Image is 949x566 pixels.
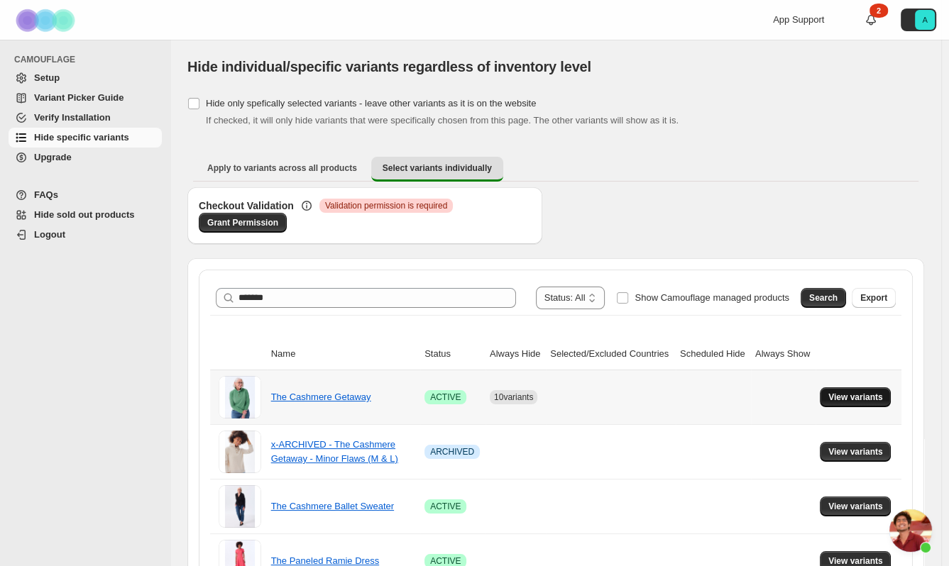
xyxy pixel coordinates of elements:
span: Setup [34,72,60,83]
span: ARCHIVED [430,446,474,457]
img: Camouflage [11,1,82,40]
a: Setup [9,68,162,88]
h3: Checkout Validation [199,199,294,213]
th: Name [267,338,420,370]
button: Select variants individually [371,157,503,182]
span: Upgrade [34,152,72,162]
span: Avatar with initials A [915,10,935,30]
th: Scheduled Hide [676,338,751,370]
span: View variants [828,446,883,457]
a: Logout [9,225,162,245]
th: Always Hide [486,338,546,370]
a: Upgrade [9,148,162,167]
a: Hide specific variants [9,128,162,148]
span: Search [809,292,838,304]
button: Search [801,288,846,308]
a: 2 [864,13,878,27]
a: Variant Picker Guide [9,88,162,108]
a: x-ARCHIVED - The Cashmere Getaway - Minor Flaws (M & L) [271,439,398,464]
span: Logout [34,229,65,240]
button: View variants [820,387,892,407]
a: The Cashmere Getaway [271,392,371,402]
span: 10 variants [494,392,533,402]
span: Hide only spefically selected variants - leave other variants as it is on the website [206,98,536,109]
a: Hide sold out products [9,205,162,225]
span: View variants [828,392,883,403]
th: Always Show [751,338,816,370]
span: CAMOUFLAGE [14,54,163,65]
span: ACTIVE [430,501,461,512]
th: Status [420,338,486,370]
a: The Cashmere Ballet Sweater [271,501,394,511]
span: If checked, it will only hide variants that were specifically chosen from this page. The other va... [206,115,679,126]
button: Apply to variants across all products [196,157,368,179]
button: Avatar with initials A [901,9,936,31]
span: View variants [828,501,883,512]
span: Export [860,292,887,304]
div: 2 [870,4,888,18]
button: Export [852,288,896,308]
div: Open chat [889,509,932,552]
th: Selected/Excluded Countries [546,338,676,370]
span: Variant Picker Guide [34,92,124,103]
span: Grant Permission [207,217,278,228]
a: Grant Permission [199,213,287,233]
button: View variants [820,442,892,462]
a: The Paneled Ramie Dress [271,555,379,566]
text: A [922,16,928,24]
span: FAQs [34,189,58,200]
a: Verify Installation [9,108,162,128]
span: ACTIVE [430,392,461,403]
a: FAQs [9,185,162,205]
span: Apply to variants across all products [207,162,357,174]
span: Show Camouflage managed products [635,292,789,303]
span: Hide sold out products [34,209,135,220]
span: Select variants individually [383,162,492,174]
span: App Support [773,14,824,25]
span: Hide specific variants [34,132,129,143]
span: Verify Installation [34,112,111,123]
span: Hide individual/specific variants regardless of inventory level [187,59,591,74]
button: View variants [820,496,892,516]
span: Validation permission is required [325,200,448,211]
